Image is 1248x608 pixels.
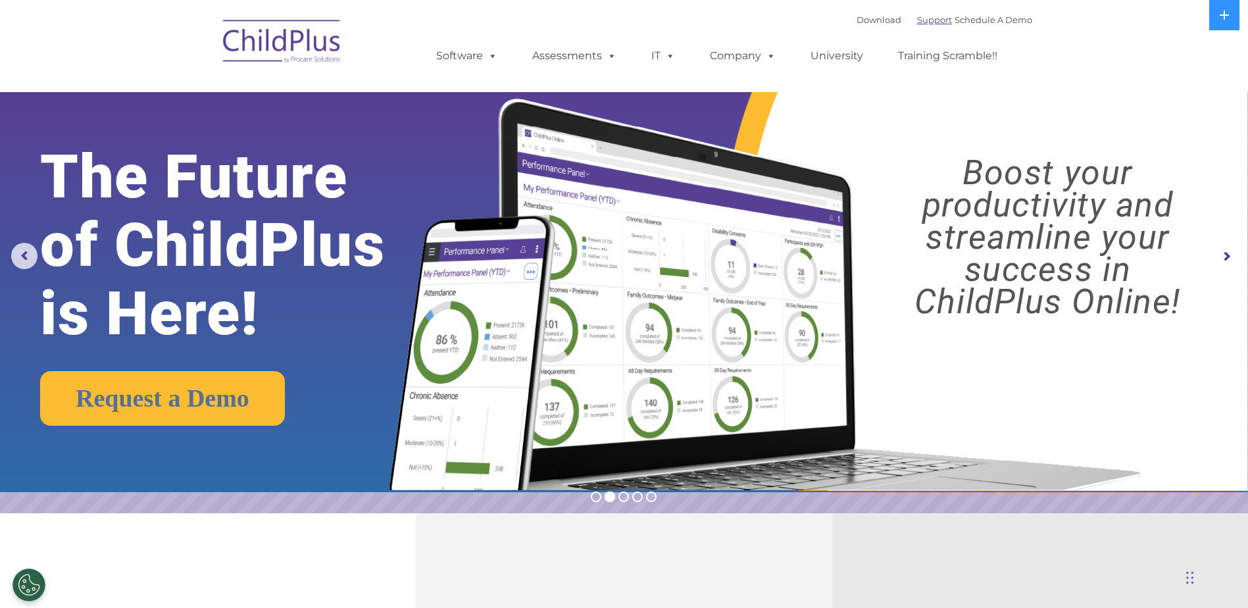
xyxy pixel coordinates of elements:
div: Drag [1186,558,1194,597]
img: ChildPlus by Procare Solutions [216,11,348,76]
a: Software [423,43,511,69]
a: Schedule A Demo [955,14,1032,25]
a: Request a Demo [40,371,285,426]
span: Last name [183,87,223,97]
a: Support [917,14,952,25]
font: | [857,14,1032,25]
a: Assessments [519,43,630,69]
span: Phone number [183,141,239,151]
rs-layer: The Future of ChildPlus is Here! [40,143,439,348]
a: Training Scramble!! [885,43,1011,69]
a: Download [857,14,901,25]
a: University [797,43,876,69]
rs-layer: Boost your productivity and streamline your success in ChildPlus Online! [862,157,1233,318]
button: Cookies Settings [12,569,45,601]
iframe: Chat Widget [1182,545,1248,608]
a: Company [697,43,789,69]
a: IT [638,43,688,69]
